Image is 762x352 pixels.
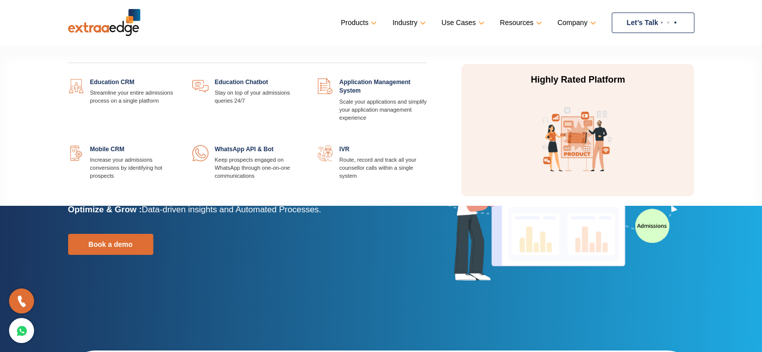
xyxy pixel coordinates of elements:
span: Data-driven insights and Automated Processes. [142,205,321,214]
a: Use Cases [441,16,482,30]
a: Book a demo [68,234,153,255]
b: Optimize & Grow : [68,205,142,214]
a: Let’s Talk [612,13,694,33]
p: Highly Rated Platform [483,74,672,86]
a: Company [558,16,594,30]
a: Resources [500,16,540,30]
a: Industry [392,16,424,30]
a: Products [341,16,375,30]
